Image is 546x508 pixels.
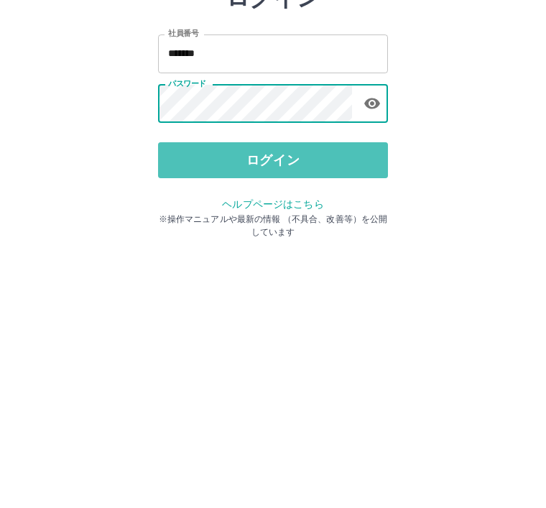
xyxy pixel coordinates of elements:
[158,319,388,345] p: ※操作マニュアルや最新の情報 （不具合、改善等）を公開しています
[158,249,388,285] button: ログイン
[226,91,320,118] h2: ログイン
[222,305,323,316] a: ヘルプページはこちら
[168,185,206,195] label: パスワード
[168,134,198,145] label: 社員番号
